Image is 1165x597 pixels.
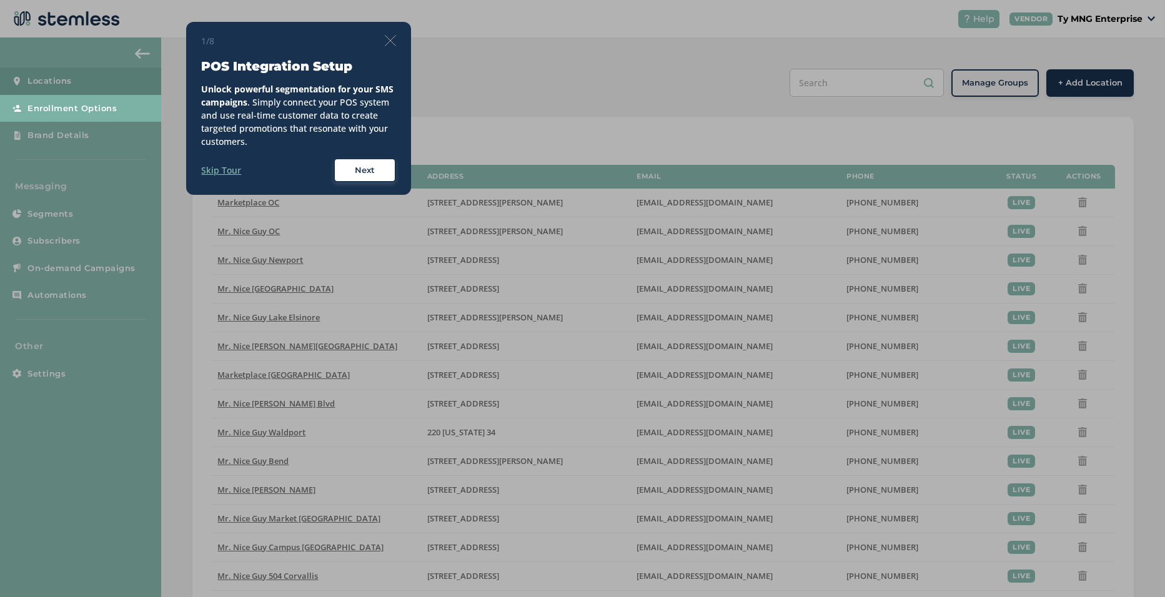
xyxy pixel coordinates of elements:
div: . Simply connect your POS system and use real-time customer data to create targeted promotions th... [201,82,396,148]
span: Next [355,164,375,177]
label: Skip Tour [201,164,241,177]
iframe: Chat Widget [1103,537,1165,597]
span: Enrollment Options [27,102,117,115]
strong: Unlock powerful segmentation for your SMS campaigns [201,83,394,108]
span: 1/8 [201,34,214,47]
h3: POS Integration Setup [201,57,396,75]
img: icon-close-thin-accent-606ae9a3.svg [385,35,396,46]
button: Next [334,158,396,183]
